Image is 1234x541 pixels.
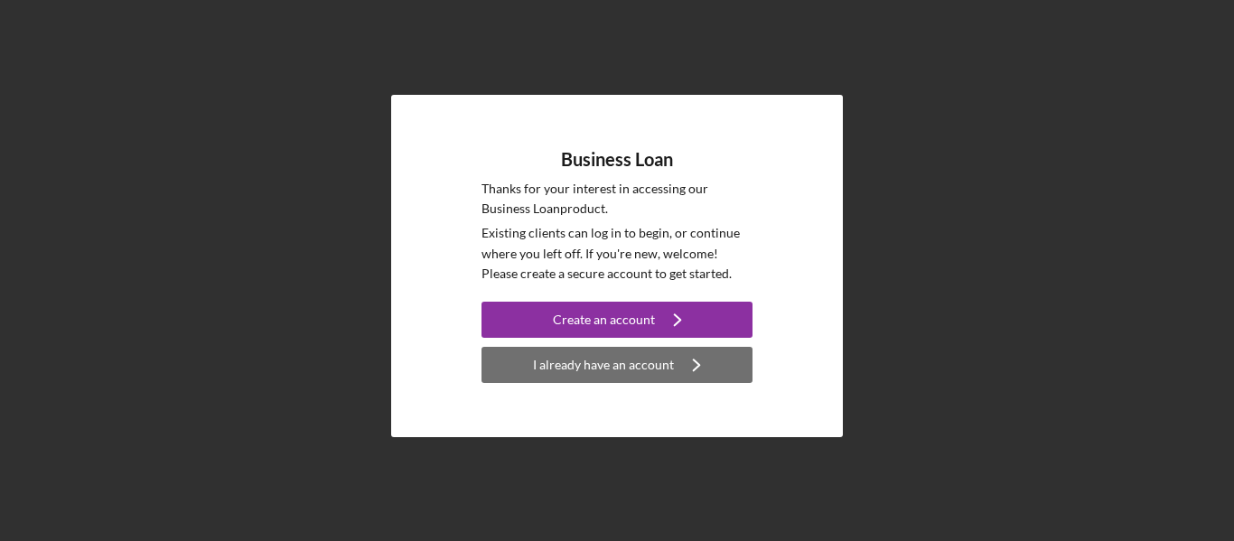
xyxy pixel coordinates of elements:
[481,302,753,338] button: Create an account
[481,179,753,219] p: Thanks for your interest in accessing our Business Loan product.
[481,302,753,342] a: Create an account
[561,149,673,170] h4: Business Loan
[481,223,753,284] p: Existing clients can log in to begin, or continue where you left off. If you're new, welcome! Ple...
[533,347,674,383] div: I already have an account
[481,347,753,383] button: I already have an account
[553,302,655,338] div: Create an account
